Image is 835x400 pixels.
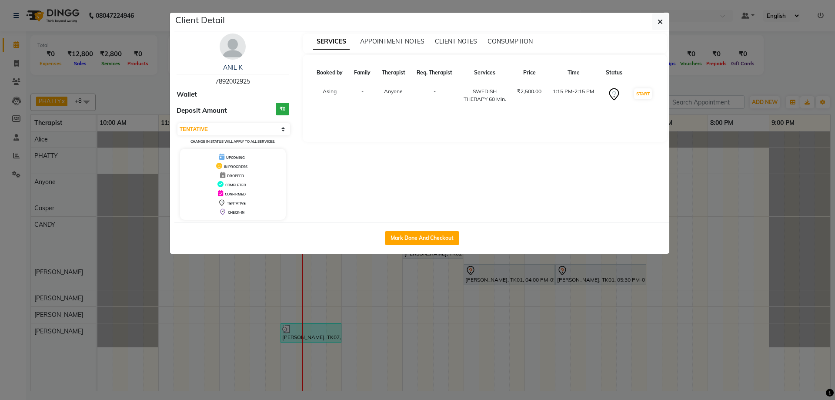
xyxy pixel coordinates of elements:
[313,34,350,50] span: SERVICES
[223,64,243,71] a: ANIL K
[384,88,403,94] span: Anyone
[175,13,225,27] h5: Client Detail
[385,231,459,245] button: Mark Done And Checkout
[600,64,628,82] th: Status
[177,90,197,100] span: Wallet
[227,174,244,178] span: DROPPED
[348,82,376,109] td: -
[376,64,411,82] th: Therapist
[458,64,511,82] th: Services
[360,37,424,45] span: APPOINTMENT NOTES
[511,64,547,82] th: Price
[435,37,477,45] span: CLIENT NOTES
[411,82,458,109] td: -
[228,210,244,215] span: CHECK-IN
[517,87,542,95] div: ₹2,500.00
[225,183,246,187] span: COMPLETED
[547,82,600,109] td: 1:15 PM-2:15 PM
[547,64,600,82] th: Time
[276,103,289,115] h3: ₹0
[311,64,349,82] th: Booked by
[311,82,349,109] td: Asing
[226,155,245,160] span: UPCOMING
[411,64,458,82] th: Req. Therapist
[225,192,246,196] span: CONFIRMED
[488,37,533,45] span: CONSUMPTION
[190,139,275,144] small: Change in status will apply to all services.
[177,106,227,116] span: Deposit Amount
[463,87,506,103] div: SWEDISH THERAPY 60 Min.
[634,88,652,99] button: START
[348,64,376,82] th: Family
[224,165,247,169] span: IN PROGRESS
[227,201,246,205] span: TENTATIVE
[215,77,250,85] span: 7892002925
[220,34,246,60] img: avatar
